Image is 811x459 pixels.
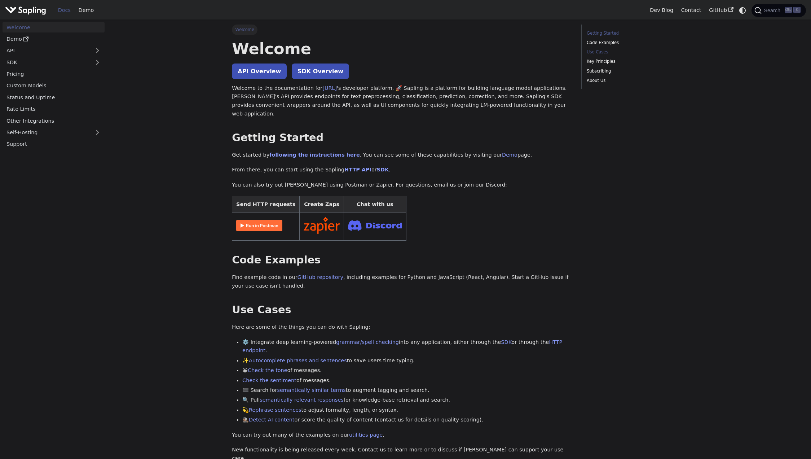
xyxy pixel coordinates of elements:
a: Rate Limits [3,104,105,114]
a: Self-Hosting [3,127,105,138]
a: Autocomplete phrases and sentences [249,358,347,363]
a: Contact [677,5,705,16]
img: Join Discord [348,218,402,233]
p: You can also try out [PERSON_NAME] using Postman or Zapier. For questions, email us or join our D... [232,181,571,189]
kbd: K [793,7,801,13]
a: Demo [502,152,517,158]
a: Key Principles [587,58,684,65]
a: grammar/spell checking [336,339,399,345]
a: Pricing [3,69,105,79]
img: Connect in Zapier [304,217,340,234]
img: Run in Postman [236,220,282,231]
a: Rephrase sentences [249,407,301,413]
img: Sapling.ai [5,5,46,16]
th: Chat with us [344,196,406,213]
a: Subscribing [587,68,684,75]
a: Docs [54,5,75,16]
th: Create Zaps [300,196,344,213]
h2: Code Examples [232,254,571,267]
a: SDK [501,339,511,345]
a: semantically relevant responses [260,397,344,403]
button: Switch between dark and light mode (currently system mode) [737,5,748,16]
span: Search [762,8,785,13]
button: Expand sidebar category 'API' [90,45,105,56]
a: Demo [75,5,98,16]
a: Code Examples [587,39,684,46]
a: following the instructions here [269,152,360,158]
a: semantically similar terms [277,387,345,393]
li: of messages. [242,376,571,385]
a: Other Integrations [3,115,105,126]
a: Check the sentiment [242,377,296,383]
a: API Overview [232,64,287,79]
a: Custom Models [3,80,105,91]
th: Send HTTP requests [232,196,300,213]
a: HTTP API [344,167,371,172]
a: GitHub [705,5,737,16]
a: Welcome [3,22,105,32]
button: Expand sidebar category 'SDK' [90,57,105,67]
a: Getting Started [587,30,684,37]
span: Welcome [232,25,257,35]
h1: Welcome [232,39,571,58]
a: Use Cases [587,49,684,56]
a: Dev Blog [646,5,677,16]
li: ✨ to save users time typing. [242,357,571,365]
p: Find example code in our , including examples for Python and JavaScript (React, Angular). Start a... [232,273,571,290]
li: 💫 to adjust formality, length, or syntax. [242,406,571,415]
a: Check the tone [248,367,287,373]
h2: Getting Started [232,131,571,144]
a: GitHub repository [297,274,343,280]
a: SDK Overview [292,64,349,79]
a: About Us [587,77,684,84]
p: From there, you can start using the Sapling or . [232,166,571,174]
a: SDK [3,57,90,67]
li: 😀 of messages. [242,366,571,375]
p: Here are some of the things you can do with Sapling: [232,323,571,332]
a: SDK [377,167,389,172]
a: API [3,45,90,56]
a: Detect AI content [249,417,294,423]
button: Search (Ctrl+K) [752,4,806,17]
a: Support [3,139,105,149]
p: You can try out many of the examples on our . [232,431,571,440]
a: Status and Uptime [3,92,105,102]
h2: Use Cases [232,303,571,316]
li: 🕵🏽‍♀️ or score the quality of content (contact us for details on quality scoring). [242,416,571,424]
p: Welcome to the documentation for 's developer platform. 🚀 Sapling is a platform for building lang... [232,84,571,118]
a: Sapling.ai [5,5,49,16]
a: utilities page [349,432,383,438]
a: [URL] [322,85,337,91]
li: 🔍 Pull for knowledge-base retrieval and search. [242,396,571,405]
nav: Breadcrumbs [232,25,571,35]
a: Demo [3,34,105,44]
p: Get started by . You can see some of these capabilities by visiting our page. [232,151,571,159]
li: 🟰 Search for to augment tagging and search. [242,386,571,395]
li: ⚙️ Integrate deep learning-powered into any application, either through the or through the . [242,338,571,355]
